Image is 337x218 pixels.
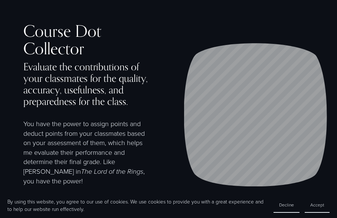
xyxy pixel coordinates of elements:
[23,61,153,107] h4: Evaluate the contributions of your classmates for the quality, accuracy, usefulness, and prepared...
[23,119,153,186] p: You have the power to assign points and deduct points from your classmates based on your assessme...
[7,198,266,212] p: By using this website, you agree to our use of cookies. We use cookies to provide you with a grea...
[274,198,300,213] button: Decline
[23,22,153,57] h2: Course Dot Collector
[310,202,324,208] span: Accept
[305,198,330,213] button: Accept
[81,168,143,176] em: The Lord of the Rings
[279,202,294,208] span: Decline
